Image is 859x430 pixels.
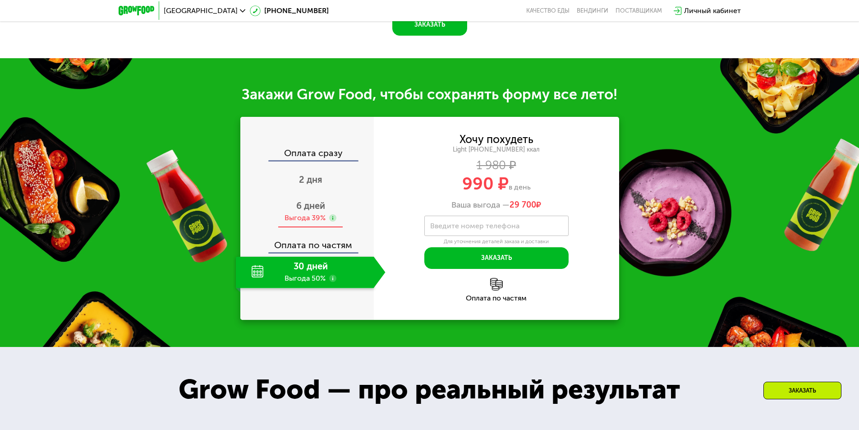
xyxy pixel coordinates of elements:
span: 2 дня [299,174,322,185]
div: Оплата по частям [374,295,619,302]
button: Заказать [392,14,467,36]
div: Light [PHONE_NUMBER] ккал [374,146,619,154]
div: 1 980 ₽ [374,161,619,171]
span: 990 ₽ [462,173,509,194]
a: [PHONE_NUMBER] [250,5,329,16]
div: поставщикам [616,7,662,14]
button: Заказать [424,247,569,269]
span: [GEOGRAPHIC_DATA] [164,7,238,14]
div: Личный кабинет [684,5,741,16]
span: ₽ [510,200,541,210]
div: Оплата сразу [241,148,374,160]
a: Вендинги [577,7,608,14]
div: Оплата по частям [241,231,374,252]
span: в день [509,183,531,191]
div: Grow Food — про реальный результат [159,369,700,410]
div: Заказать [763,382,841,399]
span: 6 дней [296,200,325,211]
label: Введите номер телефона [430,223,519,228]
a: Качество еды [526,7,570,14]
div: Хочу похудеть [459,134,533,144]
span: 29 700 [510,200,536,210]
div: Ваша выгода — [374,200,619,210]
div: Выгода 39% [285,213,326,223]
div: Для уточнения деталей заказа и доставки [424,238,569,245]
img: l6xcnZfty9opOoJh.png [490,278,503,291]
